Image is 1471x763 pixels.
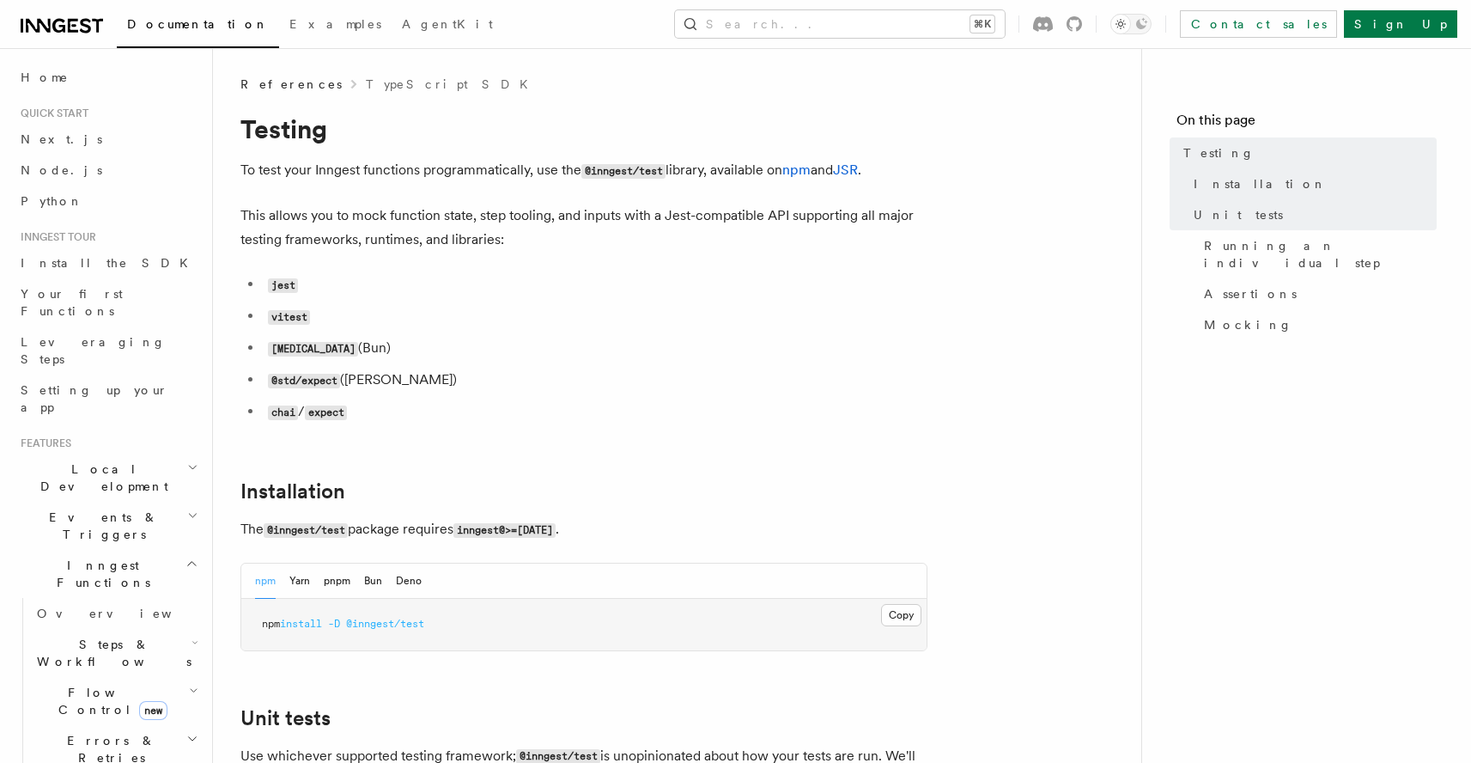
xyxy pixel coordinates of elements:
span: npm [262,618,280,630]
a: Sign Up [1344,10,1457,38]
a: AgentKit [392,5,503,46]
span: Overview [37,607,214,620]
span: Steps & Workflows [30,636,191,670]
p: The package requires . [240,517,927,542]
li: ([PERSON_NAME]) [263,368,927,393]
h1: Testing [240,113,927,144]
span: Setting up your app [21,383,168,414]
kbd: ⌘K [970,15,994,33]
a: Your first Functions [14,278,202,327]
button: Inngest Functions [14,550,202,598]
a: Node.js [14,155,202,186]
span: Unit tests [1194,206,1283,223]
a: JSR [833,162,858,178]
button: Copy [881,604,921,626]
code: inngest@>=[DATE] [453,523,556,538]
span: new [139,701,167,720]
span: Leveraging Steps [21,335,166,366]
span: Your first Functions [21,287,123,318]
p: This allows you to mock function state, step tooling, and inputs with a Jest-compatible API suppo... [240,204,927,252]
a: Running an individual step [1197,230,1437,278]
span: Assertions [1204,285,1297,302]
a: Installation [240,479,345,504]
a: Python [14,186,202,217]
code: vitest [268,310,310,325]
code: @inngest/test [264,523,348,538]
span: Documentation [127,17,269,31]
span: Examples [289,17,381,31]
span: Python [21,194,83,208]
span: AgentKit [402,17,493,31]
span: Inngest Functions [14,557,185,591]
a: Mocking [1197,309,1437,340]
button: Deno [396,564,422,599]
a: TypeScript SDK [366,76,538,93]
button: Local Development [14,454,202,502]
button: npm [255,564,276,599]
a: Leveraging Steps [14,327,202,375]
a: Contact sales [1180,10,1337,38]
a: Overview [30,598,202,629]
a: Documentation [117,5,279,48]
a: Testing [1176,137,1437,168]
a: Home [14,62,202,93]
span: Next.js [21,132,102,146]
button: pnpm [324,564,350,599]
a: npm [782,162,811,178]
span: Install the SDK [21,256,198,270]
li: (Bun) [263,336,927,361]
a: Setting up your app [14,375,202,423]
button: Search...⌘K [675,10,1005,38]
span: Running an individual step [1204,237,1437,272]
span: Local Development [14,461,187,495]
button: Flow Controlnew [30,677,202,725]
a: Unit tests [240,706,331,730]
span: Mocking [1204,316,1292,333]
a: Unit tests [1187,199,1437,230]
span: Node.js [21,163,102,177]
code: [MEDICAL_DATA] [268,342,358,357]
span: Testing [1183,144,1255,162]
span: References [240,76,342,93]
a: Examples [279,5,392,46]
span: Features [14,436,71,450]
span: install [280,618,322,630]
a: Install the SDK [14,247,202,278]
code: @std/expect [268,374,340,388]
code: @inngest/test [581,164,666,179]
a: Installation [1187,168,1437,199]
span: -D [328,618,340,630]
span: Inngest tour [14,230,96,244]
span: Quick start [14,107,88,120]
button: Toggle dark mode [1110,14,1152,34]
button: Events & Triggers [14,502,202,550]
span: Home [21,69,69,86]
code: chai [268,406,298,420]
span: @inngest/test [346,618,424,630]
button: Steps & Workflows [30,629,202,677]
span: Installation [1194,175,1327,192]
button: Bun [364,564,382,599]
a: Assertions [1197,278,1437,309]
p: To test your Inngest functions programmatically, use the library, available on and . [240,158,927,183]
a: Next.js [14,124,202,155]
code: jest [268,278,298,293]
button: Yarn [289,564,310,599]
h4: On this page [1176,110,1437,137]
code: expect [305,406,347,420]
li: / [263,400,927,424]
span: Flow Control [30,684,189,718]
span: Events & Triggers [14,509,187,543]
